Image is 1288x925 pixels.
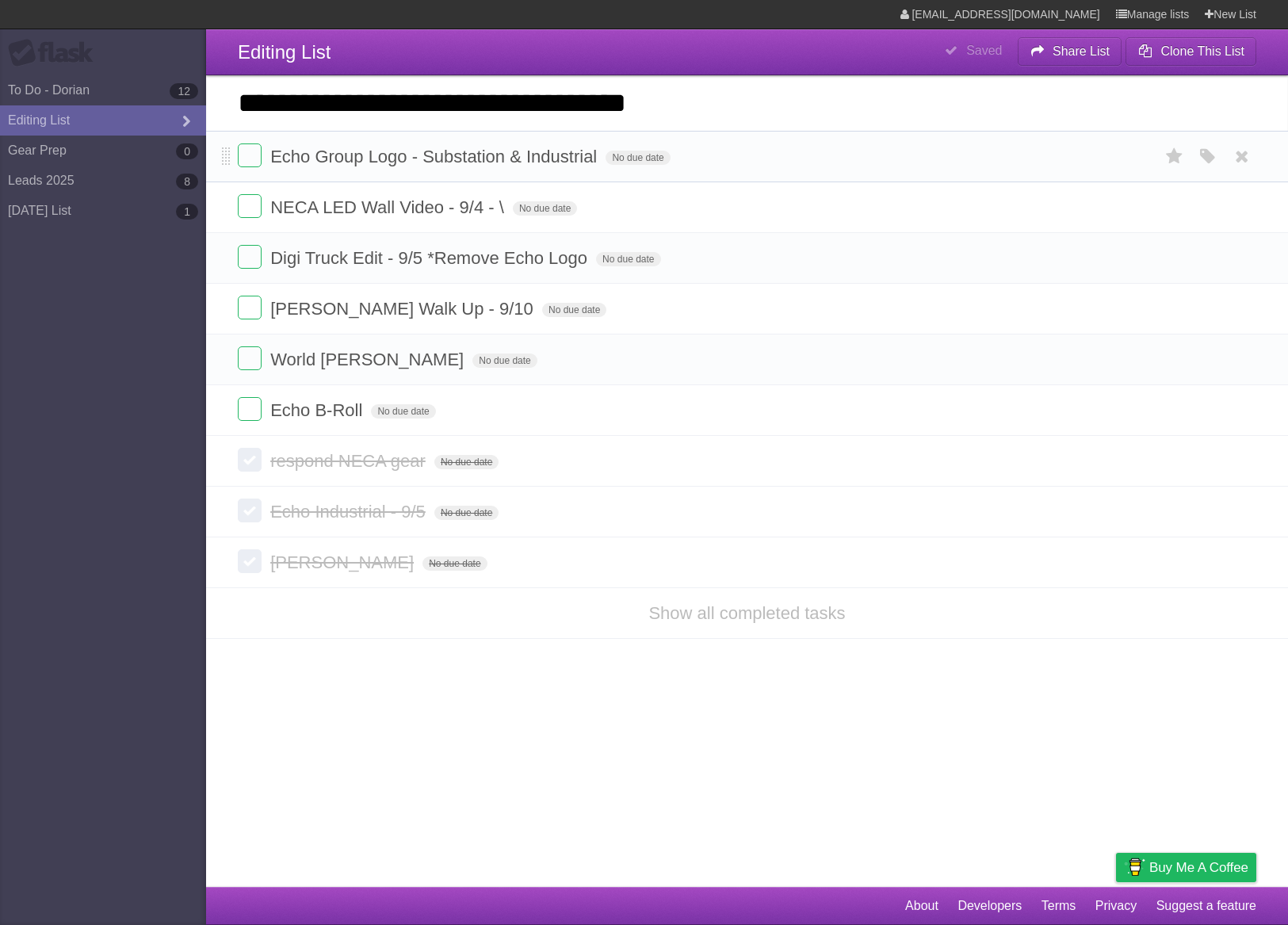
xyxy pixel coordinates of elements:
[270,451,430,471] span: respond NECA gear
[1160,143,1190,170] label: Star task
[905,891,938,921] a: About
[270,502,430,522] span: Echo Industrial - 9/5
[1160,44,1244,58] b: Clone This List
[542,303,606,317] span: No due date
[596,252,660,266] span: No due date
[270,248,591,268] span: Digi Truck Edit - 9/5 *Remove Echo Logo
[238,397,262,421] label: Done
[270,147,601,166] span: Echo Group Logo - Substation & Industrial
[8,39,103,67] div: Flask
[1041,891,1076,921] a: Terms
[270,350,468,369] span: World [PERSON_NAME]
[238,194,262,218] label: Done
[472,354,537,368] span: No due date
[238,499,262,522] label: Done
[176,174,198,189] b: 8
[513,201,577,216] span: No due date
[238,549,262,573] label: Done
[1116,853,1256,882] a: Buy me a coffee
[1126,37,1256,66] button: Clone This List
[1149,854,1248,881] span: Buy me a coffee
[434,506,499,520] span: No due date
[238,296,262,319] label: Done
[1156,891,1256,921] a: Suggest a feature
[238,41,331,63] span: Editing List
[176,143,198,159] b: 0
[1018,37,1122,66] button: Share List
[270,197,508,217] : NECA LED Wall Video - 9/4 - \
[270,299,537,319] span: [PERSON_NAME] Walk Up - 9/10
[966,44,1002,57] b: Saved
[1095,891,1137,921] a: Privacy
[1053,44,1110,58] b: Share List
[170,83,198,99] b: 12
[648,603,845,623] a: Show all completed tasks
[434,455,499,469] span: No due date
[606,151,670,165] span: No due date
[371,404,435,419] span: No due date
[238,143,262,167] label: Done
[1124,854,1145,881] img: Buy me a coffee
[238,245,262,269] label: Done
[238,346,262,370] label: Done
[422,556,487,571] span: No due date
[957,891,1022,921] a: Developers
[270,552,418,572] span: [PERSON_NAME]
[270,400,366,420] span: Echo B-Roll
[176,204,198,220] b: 1
[238,448,262,472] label: Done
